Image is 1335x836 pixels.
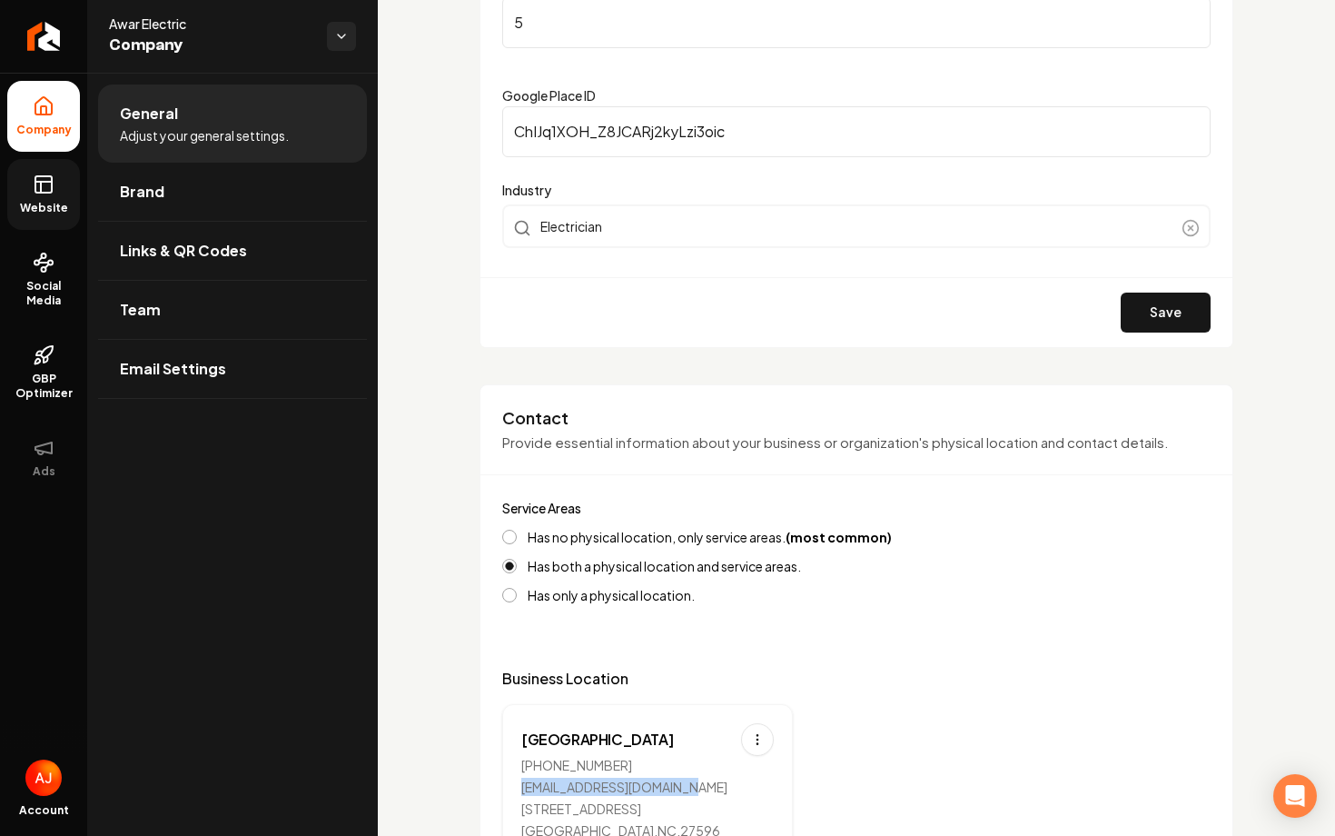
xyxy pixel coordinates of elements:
[1273,774,1317,818] div: Open Intercom Messenger
[98,340,367,398] a: Email Settings
[786,529,892,545] strong: (most common)
[19,803,69,818] span: Account
[120,299,161,321] span: Team
[521,800,774,818] div: [STREET_ADDRESS]
[98,281,367,339] a: Team
[502,407,1211,429] h3: Contact
[120,103,178,124] span: General
[25,464,63,479] span: Ads
[98,163,367,221] a: Brand
[109,33,312,58] span: Company
[502,106,1211,157] input: Google Place ID
[502,668,1211,690] p: Business Location
[25,760,62,796] button: Open user button
[502,87,596,104] label: Google Place ID
[27,22,61,51] img: Rebolt Logo
[120,181,164,203] span: Brand
[98,222,367,280] a: Links & QR Codes
[502,500,581,516] label: Service Areas
[521,778,774,796] div: [EMAIL_ADDRESS][DOMAIN_NAME]
[7,159,80,230] a: Website
[25,760,62,796] img: Austin Jellison
[528,589,695,602] label: Has only a physical location.
[1121,293,1211,333] button: Save
[120,240,247,262] span: Links & QR Codes
[7,423,80,493] button: Ads
[109,15,312,33] span: Awar Electric
[502,179,1211,201] label: Industry
[7,330,80,415] a: GBP Optimizer
[9,123,79,137] span: Company
[521,756,774,774] div: [PHONE_NUMBER]
[13,201,75,215] span: Website
[528,560,801,572] label: Has both a physical location and service areas.
[120,358,226,380] span: Email Settings
[120,126,289,144] span: Adjust your general settings.
[7,237,80,323] a: Social Media
[7,279,80,308] span: Social Media
[7,372,80,401] span: GBP Optimizer
[528,531,892,543] label: Has no physical location, only service areas.
[502,433,1211,453] p: Provide essential information about your business or organization's physical location and contact...
[521,729,673,751] div: [GEOGRAPHIC_DATA]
